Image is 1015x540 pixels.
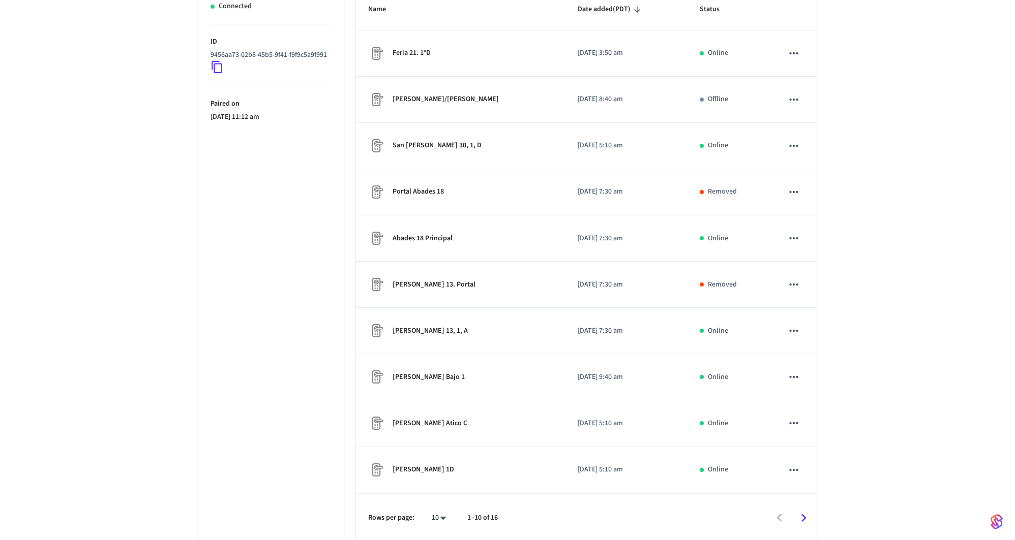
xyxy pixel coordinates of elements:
[393,186,444,197] p: Portal Abades 18
[578,94,675,105] p: [DATE] 8:40 am
[368,513,414,523] p: Rows per page:
[708,48,728,58] p: Online
[211,37,332,47] p: ID
[708,186,737,197] p: Removed
[578,464,675,475] p: [DATE] 5:10 am
[578,140,675,151] p: [DATE] 5:10 am
[368,138,384,154] img: Placeholder Lock Image
[578,2,644,17] span: Date added(PDT)
[578,48,675,58] p: [DATE] 3:50 am
[578,186,675,197] p: [DATE] 7:30 am
[393,372,465,383] p: [PERSON_NAME] Bajo 1
[393,326,468,336] p: [PERSON_NAME] 13, 1, A
[368,323,384,339] img: Placeholder Lock Image
[393,233,453,244] p: Abades 18 Principal
[393,418,467,429] p: [PERSON_NAME] Atico C
[368,184,384,200] img: Placeholder Lock Image
[708,94,728,105] p: Offline
[708,372,728,383] p: Online
[578,418,675,429] p: [DATE] 5:10 am
[368,369,384,385] img: Placeholder Lock Image
[578,233,675,244] p: [DATE] 7:30 am
[211,50,327,60] p: 9456aa73-02b8-45b5-9f41-f9f9c5a9f991
[393,464,454,475] p: [PERSON_NAME] 1D
[792,506,816,530] button: Go to next page
[219,1,252,12] p: Connected
[708,326,728,336] p: Online
[368,45,384,61] img: Placeholder Lock Image
[368,276,384,293] img: Placeholder Lock Image
[393,279,475,290] p: [PERSON_NAME] 13. Portal
[578,279,675,290] p: [DATE] 7:30 am
[708,279,737,290] p: Removed
[708,140,728,151] p: Online
[368,230,384,246] img: Placeholder Lock Image
[427,511,451,525] div: 10
[578,372,675,383] p: [DATE] 9:40 am
[578,326,675,336] p: [DATE] 7:30 am
[368,415,384,431] img: Placeholder Lock Image
[211,112,332,122] p: [DATE] 11:12 am
[393,94,499,105] p: [PERSON_NAME]/[PERSON_NAME]
[991,514,1003,530] img: SeamLogoGradient.69752ec5.svg
[393,140,482,151] p: San [PERSON_NAME] 30, 1, D
[700,2,733,17] span: Status
[708,464,728,475] p: Online
[708,418,728,429] p: Online
[708,233,728,244] p: Online
[393,48,431,58] p: Feria 21. 1ºD
[368,462,384,478] img: Placeholder Lock Image
[368,2,399,17] span: Name
[211,99,332,109] p: Paired on
[368,91,384,108] img: Placeholder Lock Image
[467,513,498,523] p: 1–10 of 16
